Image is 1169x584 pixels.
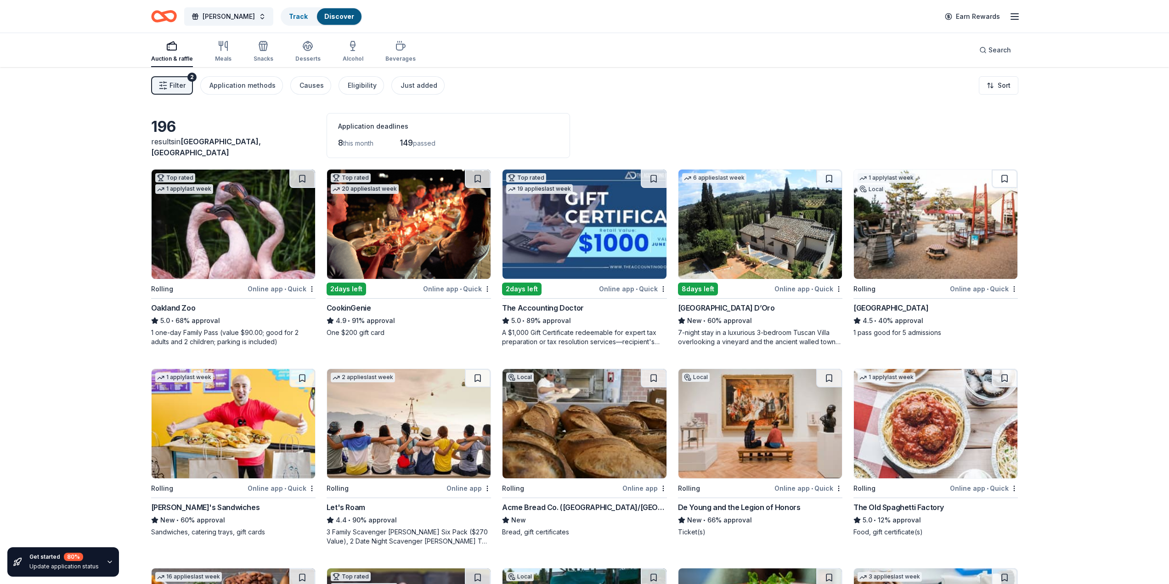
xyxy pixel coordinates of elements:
div: 6 applies last week [682,173,746,183]
div: Online app Quick [599,283,667,295]
div: Meals [215,55,232,62]
div: The Accounting Doctor [502,302,584,313]
div: 19 applies last week [506,184,573,194]
span: • [703,516,706,524]
div: 1 apply last week [155,373,213,382]
img: Image for CookinGenie [327,170,491,279]
span: New [511,515,526,526]
div: 1 one-day Family Pass (value $90.00; good for 2 adults and 2 children; parking is included) [151,328,316,346]
div: Top rated [331,572,371,581]
div: Just added [401,80,437,91]
div: 80 % [64,553,83,561]
img: Image for De Young and the Legion of Honors [678,369,842,478]
button: Snacks [254,37,273,67]
a: Image for The Old Spaghetti Factory1 applylast weekRollingOnline app•QuickThe Old Spaghetti Facto... [853,369,1018,537]
button: Search [972,41,1018,59]
button: Alcohol [343,37,363,67]
span: • [460,285,462,293]
div: Snacks [254,55,273,62]
span: 5.0 [863,515,872,526]
button: [PERSON_NAME] [184,7,273,26]
span: • [811,285,813,293]
span: • [523,317,525,324]
a: Image for Bay Area Discovery Museum1 applylast weekLocalRollingOnline app•Quick[GEOGRAPHIC_DATA]4... [853,169,1018,337]
div: Oakland Zoo [151,302,196,313]
div: Online app Quick [950,482,1018,494]
div: 16 applies last week [155,572,222,582]
span: 5.0 [511,315,521,326]
div: 68% approval [151,315,316,326]
img: Image for Let's Roam [327,369,491,478]
a: Image for Oakland ZooTop rated1 applylast weekRollingOnline app•QuickOakland Zoo5.0•68% approval1... [151,169,316,346]
div: 8 days left [678,283,718,295]
div: Application deadlines [338,121,559,132]
div: Rolling [151,283,173,295]
div: 1 apply last week [155,184,213,194]
span: • [874,516,876,524]
span: in [151,137,261,157]
img: Image for Bay Area Discovery Museum [854,170,1017,279]
div: De Young and the Legion of Honors [678,502,801,513]
div: 12% approval [853,515,1018,526]
span: 8 [338,138,343,147]
div: Top rated [331,173,371,182]
div: 66% approval [678,515,842,526]
button: Sort [979,76,1018,95]
button: Application methods [200,76,283,95]
div: 1 pass good for 5 admissions [853,328,1018,337]
img: Image for Villa Sogni D’Oro [678,170,842,279]
div: Sandwiches, catering trays, gift cards [151,527,316,537]
span: • [703,317,706,324]
div: Local [858,185,885,194]
span: 149 [400,138,413,147]
span: this month [343,139,373,147]
span: • [171,317,174,324]
div: Local [506,373,534,382]
div: Online app Quick [950,283,1018,295]
span: Search [988,45,1011,56]
div: Top rated [155,173,195,182]
div: Online app Quick [248,482,316,494]
span: • [348,317,350,324]
img: Image for Ike's Sandwiches [152,369,315,478]
span: • [284,485,286,492]
div: The Old Spaghetti Factory [853,502,944,513]
a: Image for De Young and the Legion of HonorsLocalRollingOnline app•QuickDe Young and the Legion of... [678,369,842,537]
span: Filter [169,80,186,91]
div: Rolling [502,483,524,494]
div: Desserts [295,55,321,62]
span: • [987,485,989,492]
span: • [874,317,876,324]
div: 90% approval [327,515,491,526]
span: • [176,516,179,524]
div: One $200 gift card [327,328,491,337]
button: Desserts [295,37,321,67]
div: Update application status [29,563,99,570]
div: Rolling [151,483,173,494]
span: passed [413,139,435,147]
div: A $1,000 Gift Certificate redeemable for expert tax preparation or tax resolution services—recipi... [502,328,666,346]
div: Bread, gift certificates [502,527,666,537]
div: 60% approval [678,315,842,326]
div: Eligibility [348,80,377,91]
button: Auction & raffle [151,37,193,67]
span: 5.0 [160,315,170,326]
span: • [284,285,286,293]
span: • [636,285,638,293]
span: 4.4 [336,515,347,526]
button: Just added [391,76,445,95]
div: 3 Family Scavenger [PERSON_NAME] Six Pack ($270 Value), 2 Date Night Scavenger [PERSON_NAME] Two ... [327,527,491,546]
div: Local [506,572,534,581]
div: 3 applies last week [858,572,922,582]
span: • [811,485,813,492]
div: Online app Quick [774,283,842,295]
div: CookinGenie [327,302,371,313]
span: 4.9 [336,315,346,326]
div: 196 [151,118,316,136]
div: Alcohol [343,55,363,62]
div: Rolling [678,483,700,494]
div: 60% approval [151,515,316,526]
div: Ticket(s) [678,527,842,537]
div: 2 [187,73,197,82]
div: 1 apply last week [858,373,915,382]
